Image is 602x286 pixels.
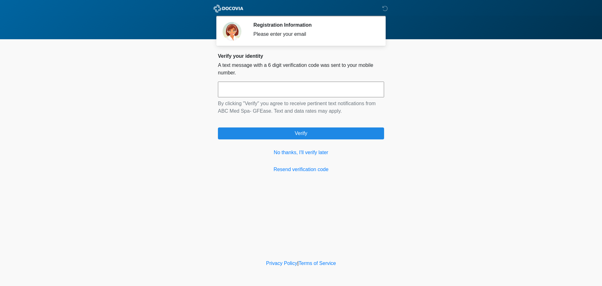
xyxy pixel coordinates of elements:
[218,62,384,77] p: A text message with a 6 digit verification code was sent to your mobile number.
[218,100,384,115] p: By clicking "Verify" you agree to receive pertinent text notifications from ABC Med Spa- GFEase. ...
[223,22,241,41] img: Agent Avatar
[212,5,245,13] img: ABC Med Spa- GFEase Logo
[218,166,384,173] a: Resend verification code
[218,53,384,59] h2: Verify your identity
[266,261,298,266] a: Privacy Policy
[218,127,384,139] button: Verify
[218,149,384,156] a: No thanks, I'll verify later
[298,261,336,266] a: Terms of Service
[253,22,375,28] h2: Registration Information
[253,30,375,38] div: Please enter your email
[297,261,298,266] a: |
